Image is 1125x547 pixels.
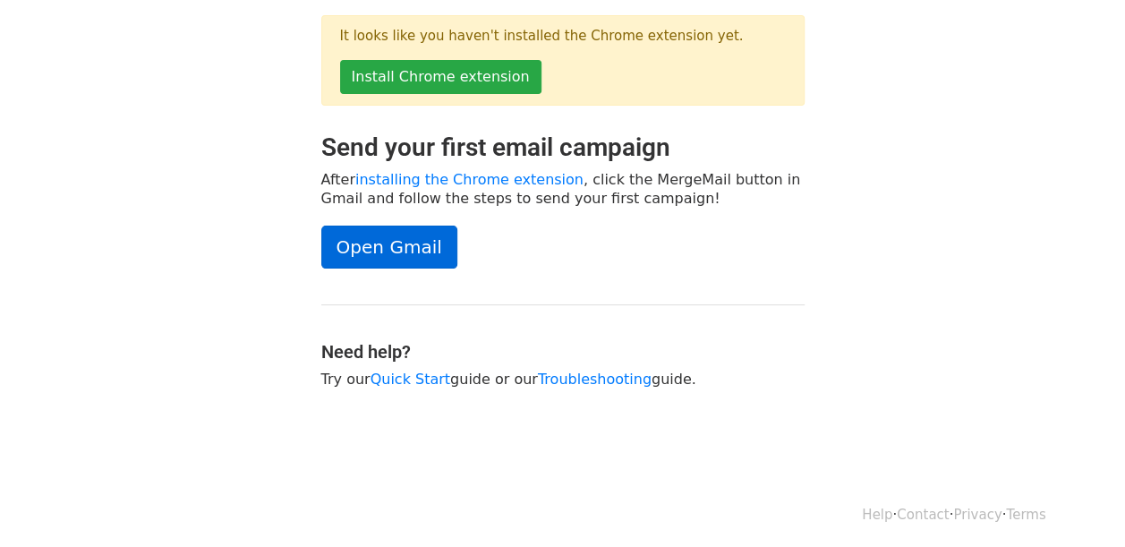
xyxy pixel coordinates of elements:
a: Open Gmail [321,226,457,269]
a: Privacy [953,507,1001,523]
a: Contact [897,507,949,523]
iframe: Chat Widget [1036,461,1125,547]
p: Try our guide or our guide. [321,370,805,389]
div: Csevegés widget [1036,461,1125,547]
a: Quick Start [371,371,450,388]
h4: Need help? [321,341,805,363]
a: Troubleshooting [538,371,652,388]
a: Help [862,507,892,523]
a: Terms [1006,507,1045,523]
p: It looks like you haven't installed the Chrome extension yet. [340,27,786,46]
p: After , click the MergeMail button in Gmail and follow the steps to send your first campaign! [321,170,805,208]
h2: Send your first email campaign [321,132,805,163]
a: Install Chrome extension [340,60,541,94]
a: installing the Chrome extension [355,171,584,188]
